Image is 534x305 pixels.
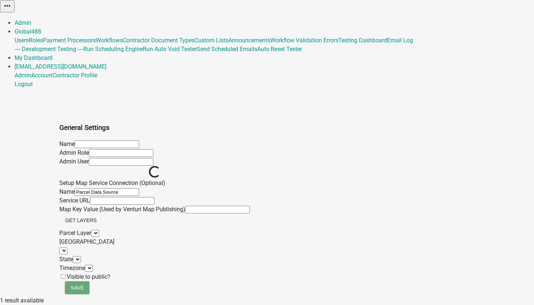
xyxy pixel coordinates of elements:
[387,37,413,44] a: Email Log
[338,37,387,44] a: Testing Dashboard
[15,37,29,44] a: Users
[65,281,90,294] button: Save
[15,63,106,70] a: [EMAIL_ADDRESS][DOMAIN_NAME]
[59,149,89,156] label: Admin Role
[15,28,41,35] a: Global488
[31,72,52,79] a: Account
[59,265,85,271] label: Timezone
[59,229,91,236] label: Parcel Layer
[15,36,534,54] div: Global488
[59,123,250,133] h3: General Settings
[61,274,66,279] input: Visible to public?
[96,37,123,44] a: Workflows
[31,28,41,35] span: 488
[83,46,143,53] a: Run Scheduling Engine
[59,273,110,280] label: Visible to public?
[52,72,97,79] a: Contractor Profile
[15,81,33,88] a: Logout
[43,37,96,44] a: Payment Processors
[3,1,12,10] i: more_horiz
[15,54,52,61] a: My Dashboard
[71,285,84,290] span: Save
[59,140,75,147] label: Name
[123,37,195,44] a: Contractor Document Types
[257,46,302,53] a: Auto Reset Tester
[197,46,257,53] a: Send Scheduled Emails
[59,256,73,263] label: State
[228,37,270,44] a: Announcements
[59,238,250,246] div: [GEOGRAPHIC_DATA]
[59,206,185,213] label: Map Key Value (Used by Venturi Map Publishing)
[195,37,228,44] a: Custom Lists
[59,188,75,195] label: Name
[15,71,534,89] div: [EMAIL_ADDRESS][DOMAIN_NAME]
[15,46,83,53] a: ---- Development Testing ----
[29,37,43,44] a: Roles
[15,19,31,26] a: Admin
[15,72,31,79] a: Admin
[59,214,103,227] button: Get Layers
[59,158,89,165] label: Admin User
[143,46,197,53] a: Run Auto Void Tester
[59,179,250,188] div: Setup Map Service Connection (Optional)
[270,37,338,44] a: Workflow Validation Errors
[59,197,90,204] label: Service URL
